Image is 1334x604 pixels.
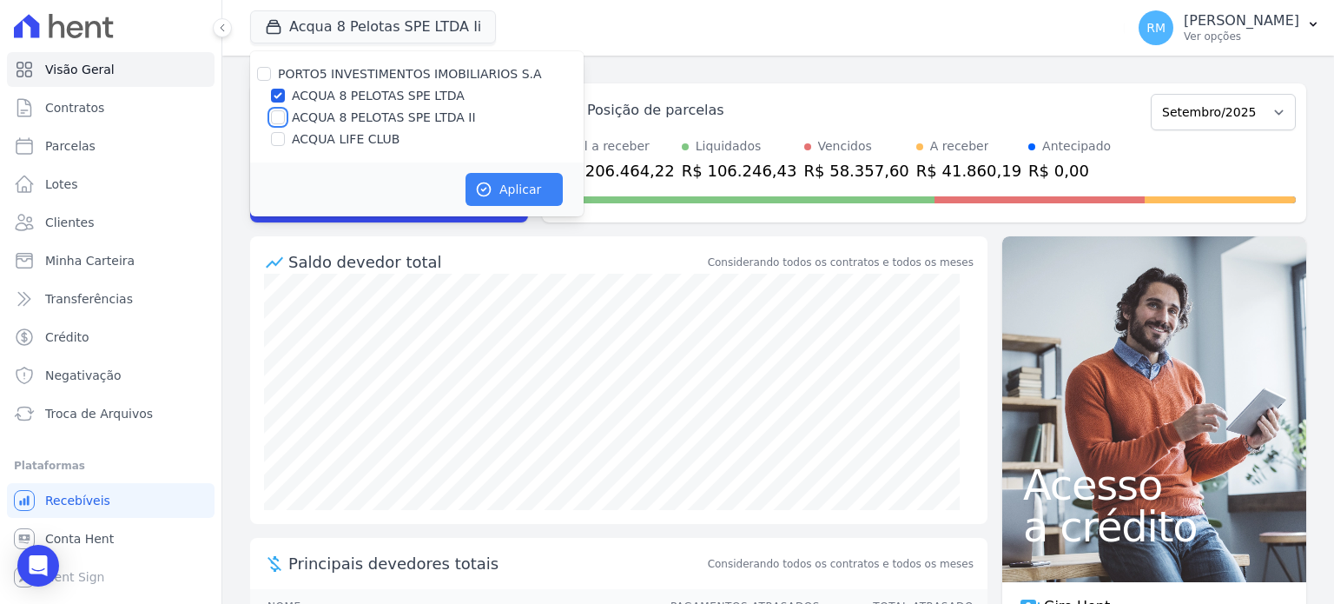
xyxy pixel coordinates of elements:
a: Conta Hent [7,521,215,556]
span: Visão Geral [45,61,115,78]
span: Considerando todos os contratos e todos os meses [708,556,974,572]
label: ACQUA 8 PELOTAS SPE LTDA [292,87,465,105]
div: R$ 0,00 [1028,159,1111,183]
button: Aplicar [466,173,563,206]
p: [PERSON_NAME] [1184,12,1299,30]
span: Crédito [45,329,89,346]
a: Negativação [7,358,215,393]
span: Clientes [45,214,94,231]
a: Troca de Arquivos [7,396,215,431]
span: Principais devedores totais [288,552,704,575]
span: Recebíveis [45,492,110,509]
a: Lotes [7,167,215,202]
div: Posição de parcelas [587,100,724,121]
span: Contratos [45,99,104,116]
span: Parcelas [45,137,96,155]
a: Visão Geral [7,52,215,87]
span: RM [1146,22,1166,34]
label: ACQUA 8 PELOTAS SPE LTDA II [292,109,476,127]
span: Transferências [45,290,133,308]
div: R$ 58.357,60 [804,159,909,183]
a: Parcelas [7,129,215,163]
div: Vencidos [818,137,872,156]
div: R$ 106.246,43 [682,159,797,183]
div: Antecipado [1042,137,1111,156]
div: Total a receber [559,137,675,156]
a: Recebíveis [7,483,215,518]
div: R$ 206.464,22 [559,159,675,183]
div: Plataformas [14,455,208,476]
span: Negativação [45,367,122,384]
div: A receber [930,137,989,156]
span: Minha Carteira [45,252,135,269]
span: Conta Hent [45,530,114,548]
div: Liquidados [696,137,762,156]
span: Troca de Arquivos [45,405,153,422]
a: Crédito [7,320,215,355]
a: Clientes [7,205,215,240]
div: Saldo devedor total [288,250,704,274]
label: ACQUA LIFE CLUB [292,130,400,149]
div: Open Intercom Messenger [17,545,59,587]
div: R$ 41.860,19 [916,159,1021,183]
label: PORTO5 INVESTIMENTOS IMOBILIARIOS S.A [278,67,542,81]
span: Lotes [45,176,78,193]
p: Ver opções [1184,30,1299,43]
a: Transferências [7,282,215,316]
a: Minha Carteira [7,243,215,278]
div: Considerando todos os contratos e todos os meses [708,255,974,270]
span: Acesso [1023,464,1285,506]
a: Contratos [7,90,215,125]
button: Acqua 8 Pelotas SPE LTDA Ii [250,10,496,43]
span: a crédito [1023,506,1285,548]
button: RM [PERSON_NAME] Ver opções [1125,3,1334,52]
